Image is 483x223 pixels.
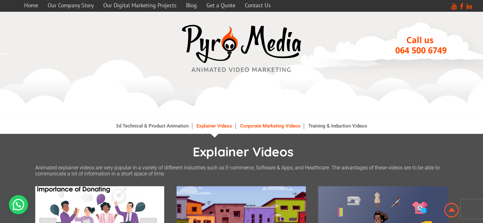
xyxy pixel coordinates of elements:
[305,123,370,129] a: Training & Induction Videos
[38,144,448,160] h1: Explainer Videos
[178,21,305,77] a: video marketing media company westville durban logo
[237,123,304,129] a: Corporate Marketing Videos
[193,123,236,129] a: Explainer Videos
[178,21,305,76] img: video marketing media company westville durban logo
[35,165,448,177] p: Animated explainer videos are very popular in a variety of different industries such as E-commerc...
[443,202,460,219] img: Animation Studio South Africa
[113,123,192,129] a: 3d Technical & Product Animation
